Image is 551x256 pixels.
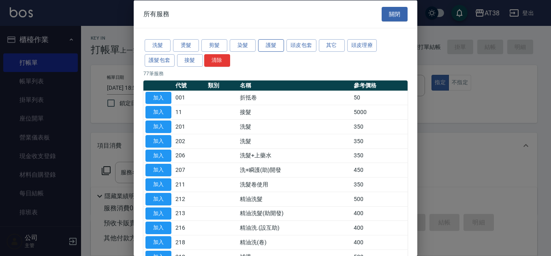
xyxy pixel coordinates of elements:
td: 350 [352,134,408,148]
td: 精油洗(卷) [238,235,351,250]
td: 206 [173,148,206,163]
button: 加入 [145,121,171,133]
td: 洗髮卷使用 [238,177,351,192]
td: 350 [352,177,408,192]
p: 77 筆服務 [143,70,408,77]
td: 洗+瞬護(助)開發 [238,163,351,177]
button: 加入 [145,193,171,205]
td: 350 [352,119,408,134]
td: 洗髮 [238,134,351,148]
td: 50 [352,91,408,105]
button: 加入 [145,207,171,220]
td: 精油洗髮 [238,192,351,206]
td: 折抵卷 [238,91,351,105]
td: 211 [173,177,206,192]
button: 加入 [145,236,171,249]
button: 加入 [145,106,171,118]
td: 400 [352,235,408,250]
td: 350 [352,148,408,163]
td: 5000 [352,105,408,119]
td: 212 [173,192,206,206]
td: 洗髮+上藥水 [238,148,351,163]
button: 護髮包套 [145,54,175,66]
span: 所有服務 [143,10,169,18]
td: 接髮 [238,105,351,119]
button: 加入 [145,135,171,147]
button: 加入 [145,178,171,191]
td: 207 [173,163,206,177]
td: 216 [173,220,206,235]
button: 加入 [145,222,171,234]
th: 代號 [173,80,206,91]
td: 450 [352,163,408,177]
td: 001 [173,91,206,105]
button: 染髮 [230,39,256,52]
td: 精油洗.(設互助) [238,220,351,235]
td: 213 [173,206,206,221]
td: 精油洗髮(助開發) [238,206,351,221]
button: 其它 [319,39,345,52]
td: 400 [352,220,408,235]
td: 400 [352,206,408,221]
button: 清除 [204,54,230,66]
td: 11 [173,105,206,119]
button: 加入 [145,91,171,104]
button: 接髮 [177,54,203,66]
button: 剪髮 [201,39,227,52]
button: 關閉 [382,6,408,21]
td: 202 [173,134,206,148]
th: 類別 [206,80,238,91]
button: 護髮 [258,39,284,52]
th: 名稱 [238,80,351,91]
button: 加入 [145,164,171,176]
th: 參考價格 [352,80,408,91]
button: 頭皮包套 [286,39,316,52]
button: 頭皮理療 [347,39,377,52]
button: 燙髮 [173,39,199,52]
button: 洗髮 [145,39,171,52]
td: 500 [352,192,408,206]
button: 加入 [145,149,171,162]
td: 201 [173,119,206,134]
td: 洗髮 [238,119,351,134]
td: 218 [173,235,206,250]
